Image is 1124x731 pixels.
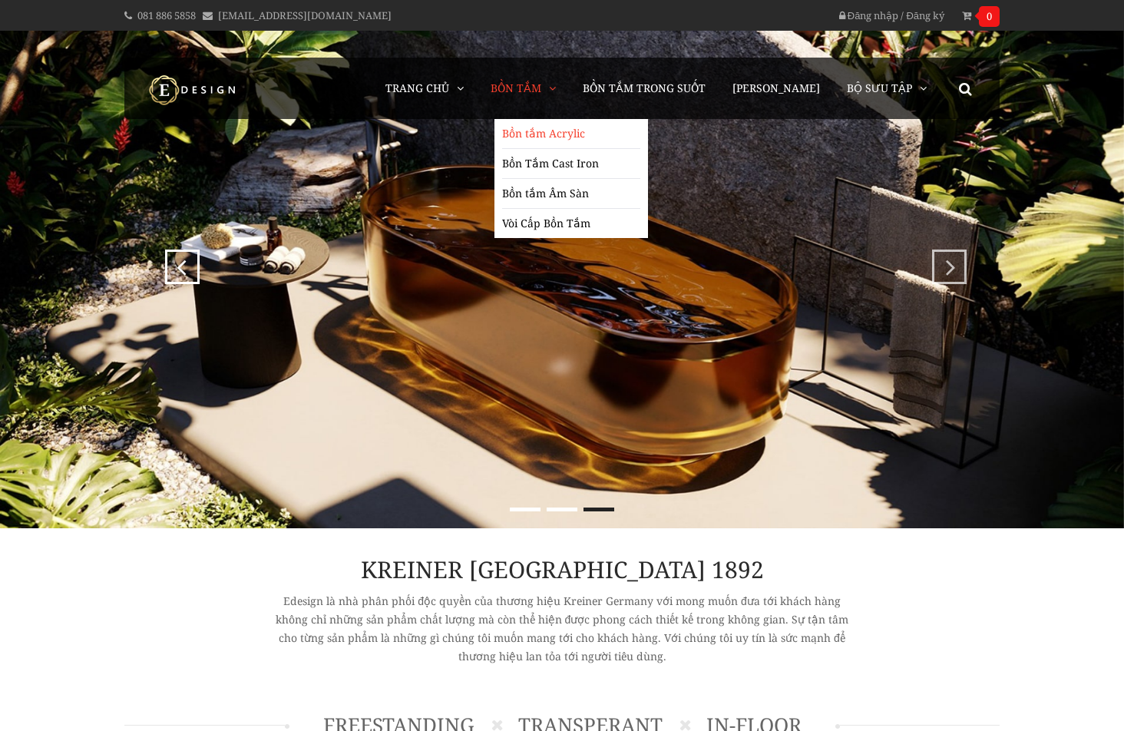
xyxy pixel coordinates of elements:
span: Trang chủ [385,81,449,95]
h2: Kreiner [GEOGRAPHIC_DATA] 1892 [274,559,850,580]
a: Bồn tắm Âm Sàn [502,179,640,209]
a: Bồn Tắm [479,58,567,119]
a: [PERSON_NAME] [721,58,831,119]
a: Vòi Cấp Bồn Tắm [502,209,640,238]
span: Bồn Tắm Trong Suốt [583,81,706,95]
div: next [936,250,955,269]
a: Bồn Tắm Trong Suốt [571,58,717,119]
a: Bồn Tắm Cast Iron [502,149,640,179]
span: Bồn Tắm [491,81,541,95]
span: / [901,8,904,22]
a: Bồn tắm Acrylic [502,119,640,149]
span: Bộ Sưu Tập [847,81,912,95]
a: [EMAIL_ADDRESS][DOMAIN_NAME] [218,8,392,22]
img: logo Kreiner Germany - Edesign Interior [136,74,251,105]
p: Edesign là nhà phân phối độc quyền của thương hiệu Kreiner Germany với mong muốn đưa tới khách hà... [274,559,850,665]
a: Trang chủ [374,58,475,119]
a: Bộ Sưu Tập [835,58,938,119]
span: 0 [979,6,1000,27]
div: prev [169,250,188,269]
a: 081 886 5858 [137,8,196,22]
span: [PERSON_NAME] [732,81,820,95]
